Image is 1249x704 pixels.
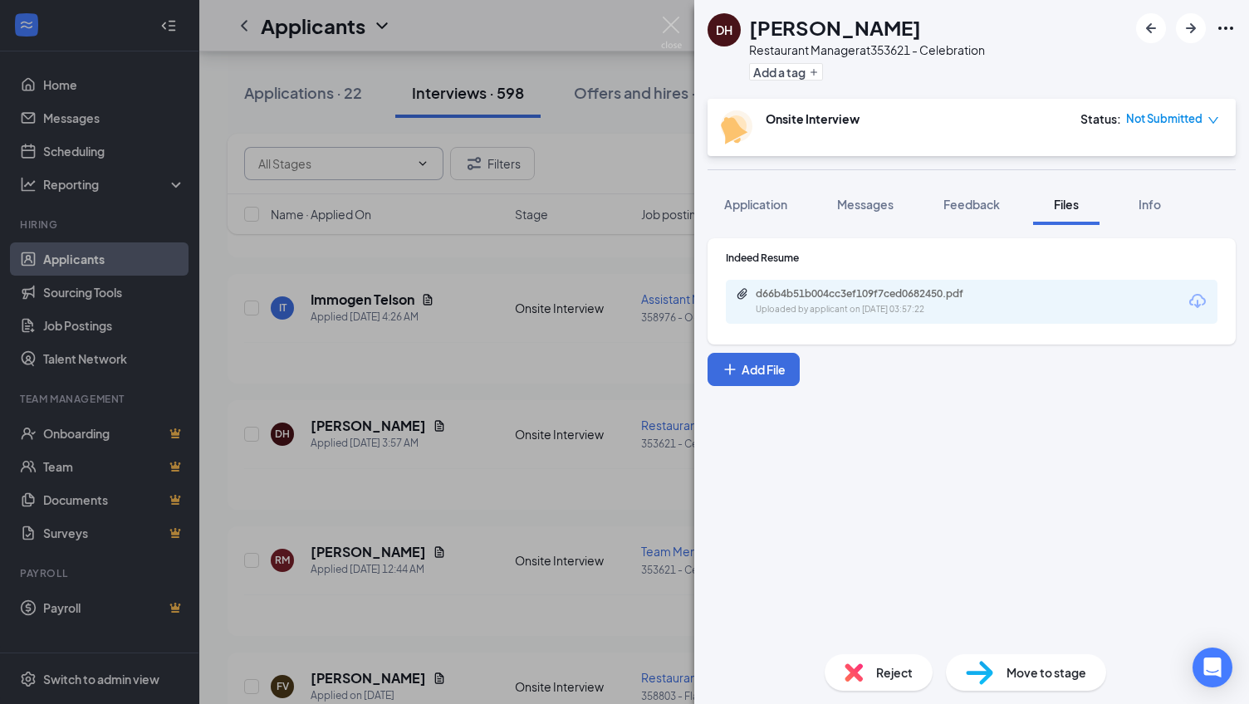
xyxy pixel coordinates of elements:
[943,197,1000,212] span: Feedback
[837,197,894,212] span: Messages
[722,361,738,378] svg: Plus
[1007,663,1086,682] span: Move to stage
[1126,110,1202,127] span: Not Submitted
[876,663,913,682] span: Reject
[749,13,921,42] h1: [PERSON_NAME]
[1188,291,1207,311] svg: Download
[1054,197,1079,212] span: Files
[1193,648,1232,687] div: Open Intercom Messenger
[1181,18,1201,38] svg: ArrowRight
[756,303,1005,316] div: Uploaded by applicant on [DATE] 03:57:22
[716,22,732,38] div: DH
[724,197,787,212] span: Application
[809,67,819,77] svg: Plus
[1080,110,1121,127] div: Status :
[756,287,988,301] div: d66b4b51b004cc3ef109f7ced0682450.pdf
[749,63,823,81] button: PlusAdd a tag
[766,111,860,126] b: Onsite Interview
[1141,18,1161,38] svg: ArrowLeftNew
[726,251,1217,265] div: Indeed Resume
[736,287,1005,316] a: Paperclipd66b4b51b004cc3ef109f7ced0682450.pdfUploaded by applicant on [DATE] 03:57:22
[736,287,749,301] svg: Paperclip
[1139,197,1161,212] span: Info
[1207,115,1219,126] span: down
[749,42,985,58] div: Restaurant Manager at 353621 - Celebration
[1136,13,1166,43] button: ArrowLeftNew
[1176,13,1206,43] button: ArrowRight
[1216,18,1236,38] svg: Ellipses
[708,353,800,386] button: Add FilePlus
